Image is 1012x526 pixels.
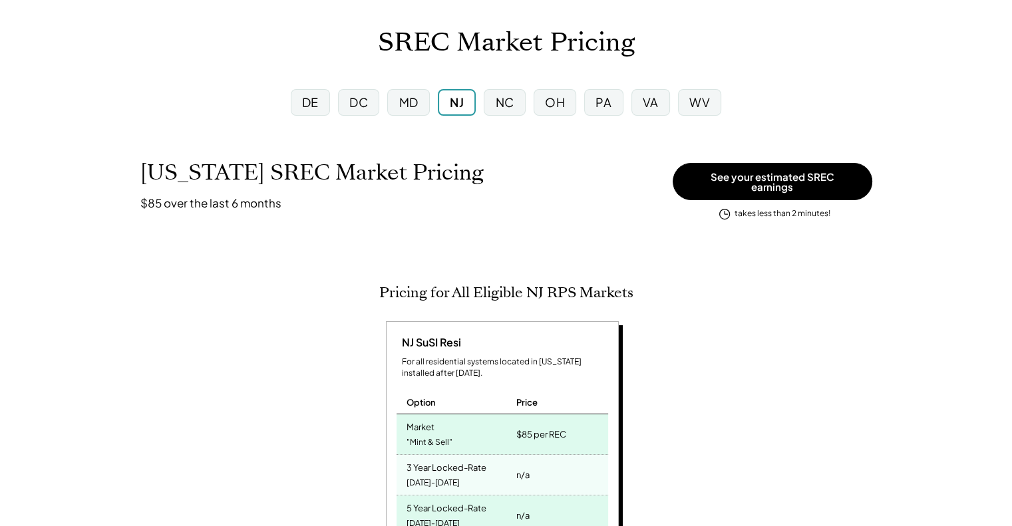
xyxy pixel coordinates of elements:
[407,434,452,452] div: "Mint & Sell"
[516,465,529,484] div: n/a
[516,506,529,525] div: n/a
[689,94,710,110] div: WV
[516,425,566,444] div: $85 per REC
[402,356,608,379] div: For all residential systems located in [US_STATE] installed after [DATE].
[595,94,611,110] div: PA
[407,418,434,433] div: Market
[302,94,319,110] div: DE
[643,94,659,110] div: VA
[545,94,565,110] div: OH
[407,474,460,492] div: [DATE]-[DATE]
[140,196,281,210] h3: $85 over the last 6 months
[399,94,419,110] div: MD
[407,499,486,514] div: 5 Year Locked-Rate
[379,284,633,301] h2: Pricing for All Eligible NJ RPS Markets
[735,208,830,219] div: takes less than 2 minutes!
[397,335,461,350] div: NJ SuSI Resi
[516,396,537,408] div: Price
[450,94,464,110] div: NJ
[140,160,484,186] h1: [US_STATE] SREC Market Pricing
[407,458,486,473] div: 3 Year Locked-Rate
[378,27,635,59] h1: SREC Market Pricing
[407,396,436,408] div: Option
[673,163,872,200] button: See your estimated SREC earnings
[495,94,514,110] div: NC
[349,94,368,110] div: DC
